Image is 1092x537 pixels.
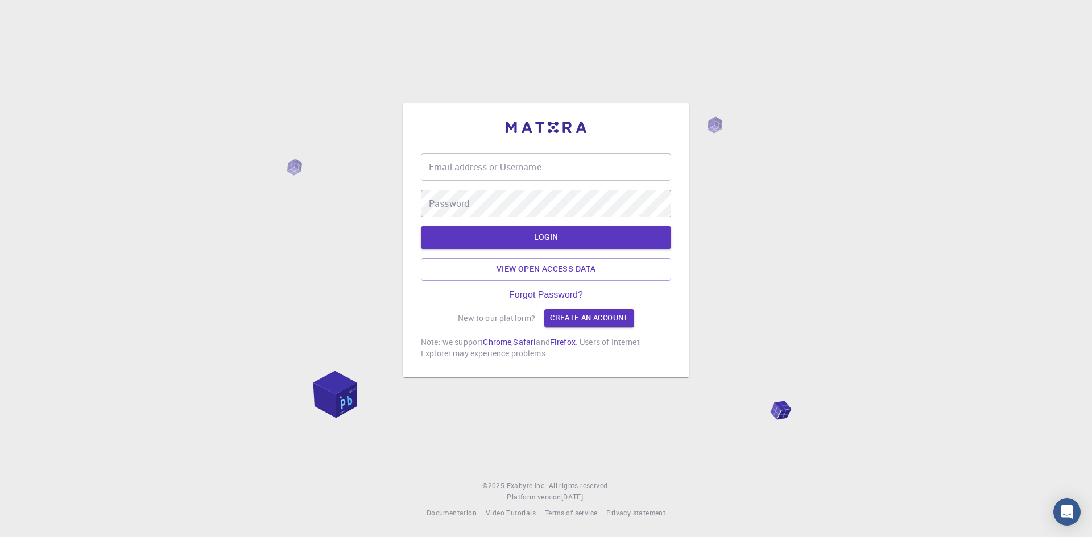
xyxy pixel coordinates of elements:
[427,507,477,519] a: Documentation
[509,290,583,300] a: Forgot Password?
[507,481,547,490] span: Exabyte Inc.
[486,507,536,519] a: Video Tutorials
[1053,498,1081,526] div: Open Intercom Messenger
[606,508,665,517] span: Privacy statement
[606,507,665,519] a: Privacy statement
[561,492,585,501] span: [DATE] .
[513,336,536,347] a: Safari
[550,336,576,347] a: Firefox
[507,492,561,503] span: Platform version
[545,507,597,519] a: Terms of service
[561,492,585,503] a: [DATE].
[421,258,671,281] a: View open access data
[482,480,506,492] span: © 2025
[421,226,671,249] button: LOGIN
[545,508,597,517] span: Terms of service
[507,480,547,492] a: Exabyte Inc.
[549,480,610,492] span: All rights reserved.
[544,309,634,327] a: Create an account
[458,313,535,324] p: New to our platform?
[421,336,671,359] p: Note: we support , and . Users of Internet Explorer may experience problems.
[483,336,511,347] a: Chrome
[486,508,536,517] span: Video Tutorials
[427,508,477,517] span: Documentation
